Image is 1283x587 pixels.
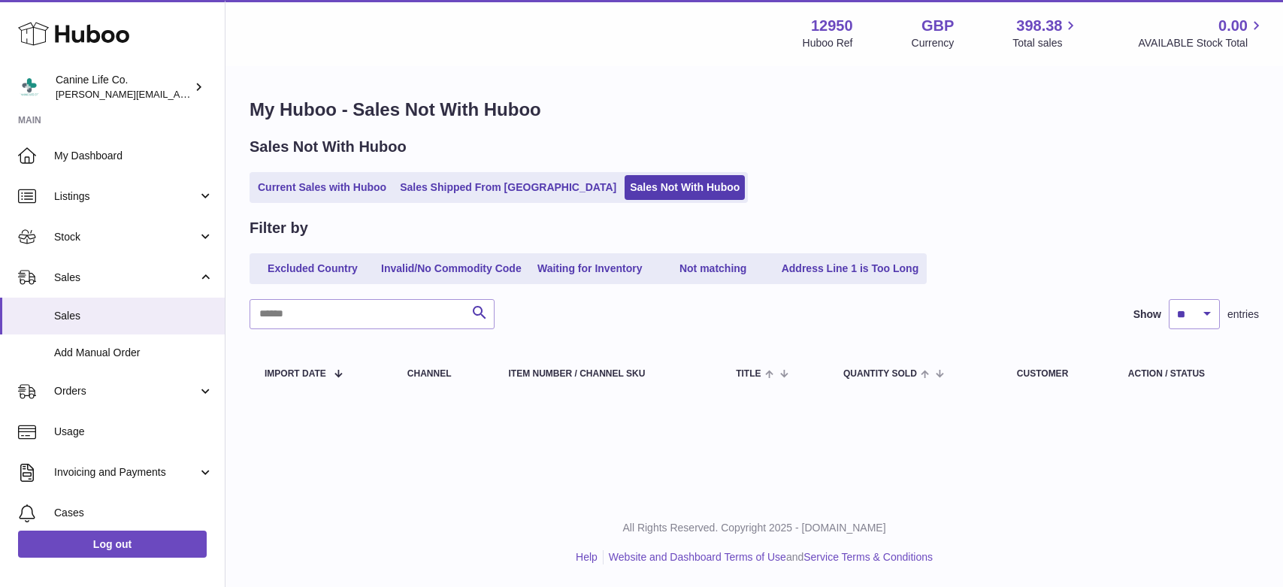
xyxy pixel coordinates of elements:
span: entries [1227,307,1259,322]
a: Sales Shipped From [GEOGRAPHIC_DATA] [395,175,622,200]
a: Invalid/No Commodity Code [376,256,527,281]
span: Import date [265,369,326,379]
h1: My Huboo - Sales Not With Huboo [250,98,1259,122]
div: Huboo Ref [803,36,853,50]
a: Current Sales with Huboo [253,175,392,200]
div: Currency [912,36,955,50]
div: Item Number / Channel SKU [509,369,707,379]
span: Sales [54,271,198,285]
span: Listings [54,189,198,204]
span: Stock [54,230,198,244]
p: All Rights Reserved. Copyright 2025 - [DOMAIN_NAME] [238,521,1271,535]
a: Not matching [653,256,773,281]
span: AVAILABLE Stock Total [1138,36,1265,50]
label: Show [1133,307,1161,322]
div: Customer [1017,369,1098,379]
span: Orders [54,384,198,398]
a: Sales Not With Huboo [625,175,745,200]
span: 398.38 [1016,16,1062,36]
div: Channel [407,369,479,379]
strong: 12950 [811,16,853,36]
li: and [604,550,933,564]
span: Cases [54,506,213,520]
h2: Sales Not With Huboo [250,137,407,157]
a: 398.38 Total sales [1012,16,1079,50]
a: Help [576,551,598,563]
a: Waiting for Inventory [530,256,650,281]
span: Sales [54,309,213,323]
div: Canine Life Co. [56,73,191,101]
h2: Filter by [250,218,308,238]
a: Log out [18,531,207,558]
div: Action / Status [1128,369,1244,379]
span: Quantity Sold [843,369,917,379]
img: kevin@clsgltd.co.uk [18,76,41,98]
span: 0.00 [1218,16,1248,36]
span: My Dashboard [54,149,213,163]
span: Total sales [1012,36,1079,50]
a: Address Line 1 is Too Long [776,256,924,281]
span: [PERSON_NAME][EMAIL_ADDRESS][DOMAIN_NAME] [56,88,301,100]
a: Excluded Country [253,256,373,281]
span: Invoicing and Payments [54,465,198,480]
a: 0.00 AVAILABLE Stock Total [1138,16,1265,50]
span: Usage [54,425,213,439]
a: Service Terms & Conditions [803,551,933,563]
span: Add Manual Order [54,346,213,360]
strong: GBP [921,16,954,36]
a: Website and Dashboard Terms of Use [609,551,786,563]
span: Title [736,369,761,379]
